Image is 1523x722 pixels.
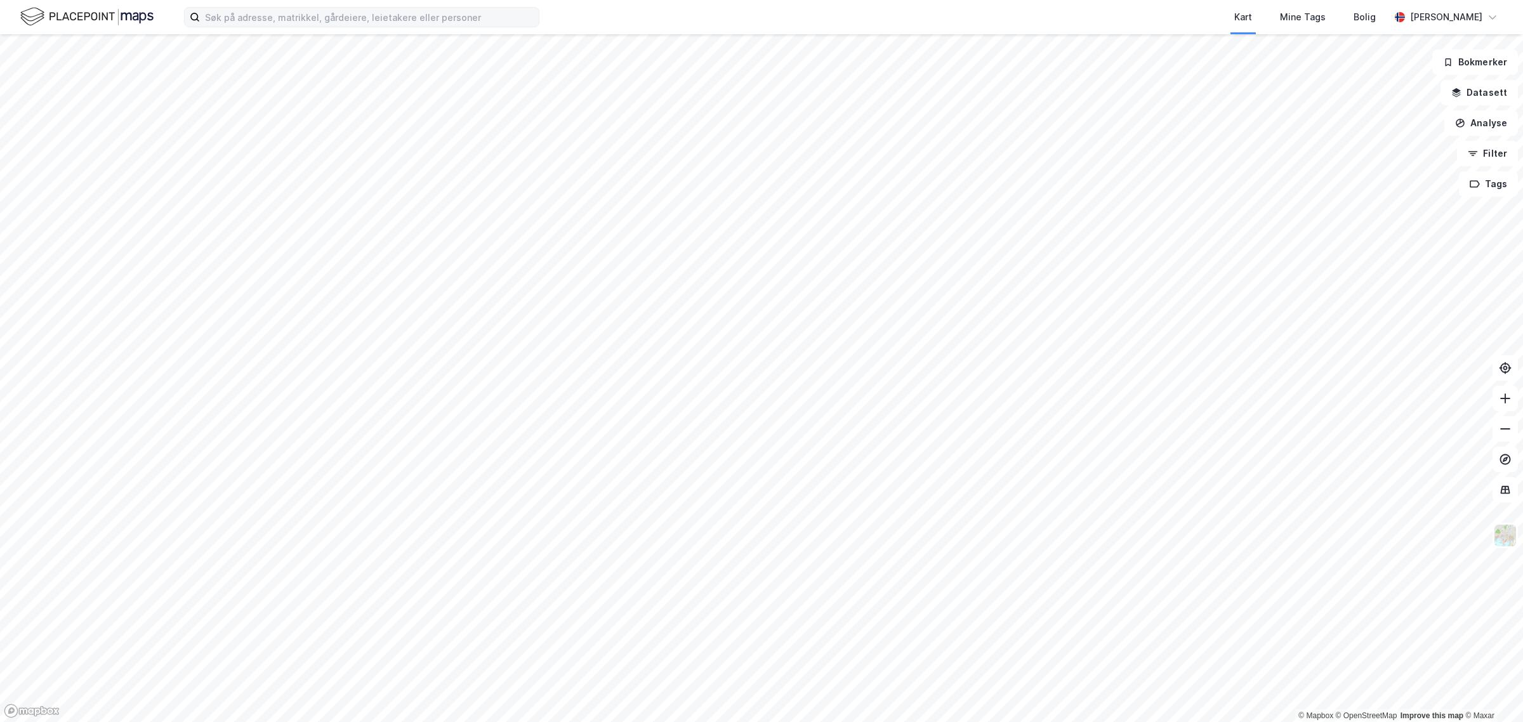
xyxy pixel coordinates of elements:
img: logo.f888ab2527a4732fd821a326f86c7f29.svg [20,6,154,28]
div: Bolig [1354,10,1376,25]
a: OpenStreetMap [1336,711,1397,720]
a: Improve this map [1401,711,1463,720]
div: Mine Tags [1280,10,1326,25]
a: Mapbox homepage [4,704,60,718]
a: Mapbox [1298,711,1333,720]
button: Filter [1457,141,1518,166]
button: Bokmerker [1432,49,1518,75]
button: Analyse [1444,110,1518,136]
input: Søk på adresse, matrikkel, gårdeiere, leietakere eller personer [200,8,539,27]
div: [PERSON_NAME] [1410,10,1482,25]
button: Tags [1459,171,1518,197]
img: Z [1493,523,1517,548]
button: Datasett [1441,80,1518,105]
div: Kart [1234,10,1252,25]
iframe: Chat Widget [1460,661,1523,722]
div: Kontrollprogram for chat [1460,661,1523,722]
